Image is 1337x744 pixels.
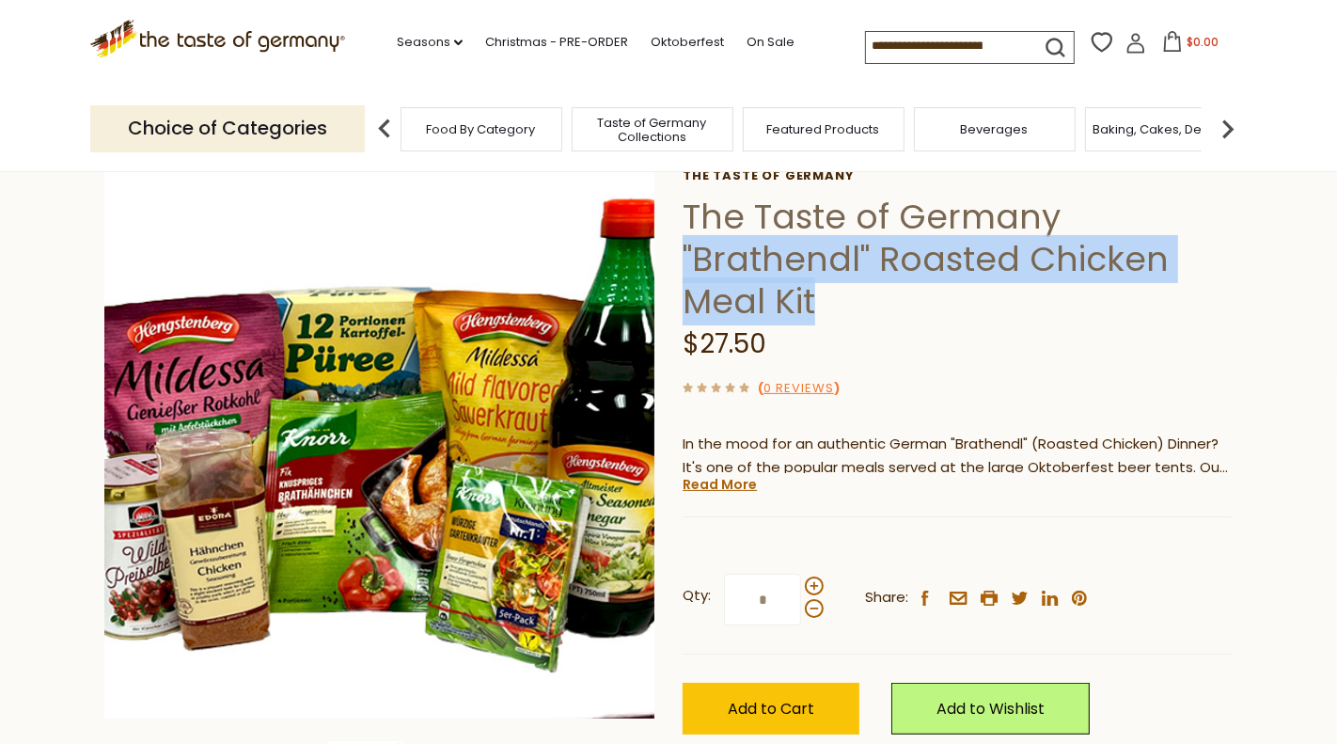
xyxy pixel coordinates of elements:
[1093,122,1238,136] a: Baking, Cakes, Desserts
[90,105,365,151] p: Choice of Categories
[1187,34,1219,50] span: $0.00
[397,32,463,53] a: Seasons
[728,698,814,720] span: Add to Cart
[767,122,880,136] a: Featured Products
[683,168,1233,183] a: The Taste of Germany
[683,196,1233,323] h1: The Taste of Germany "Brathendl" Roasted Chicken Meal Kit
[758,379,840,397] span: ( )
[683,683,859,735] button: Add to Cart
[1150,31,1230,59] button: $0.00
[577,116,728,144] a: Taste of Germany Collections
[865,586,908,609] span: Share:
[1209,110,1247,148] img: next arrow
[683,325,766,362] span: $27.50
[683,433,1233,480] p: In the mood for an authentic German "Brathendl" (Roasted Chicken) Dinner? It's one of the popular...
[747,32,794,53] a: On Sale
[683,584,711,608] strong: Qty:
[763,379,834,399] a: 0 Reviews
[724,574,801,625] input: Qty:
[427,122,536,136] a: Food By Category
[104,168,654,719] img: The Taste of Germany "Brathendl" Roasted Chicken Meal Kit
[651,32,724,53] a: Oktoberfest
[366,110,403,148] img: previous arrow
[683,475,757,494] a: Read More
[891,683,1090,735] a: Add to Wishlist
[485,32,628,53] a: Christmas - PRE-ORDER
[961,122,1029,136] a: Beverages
